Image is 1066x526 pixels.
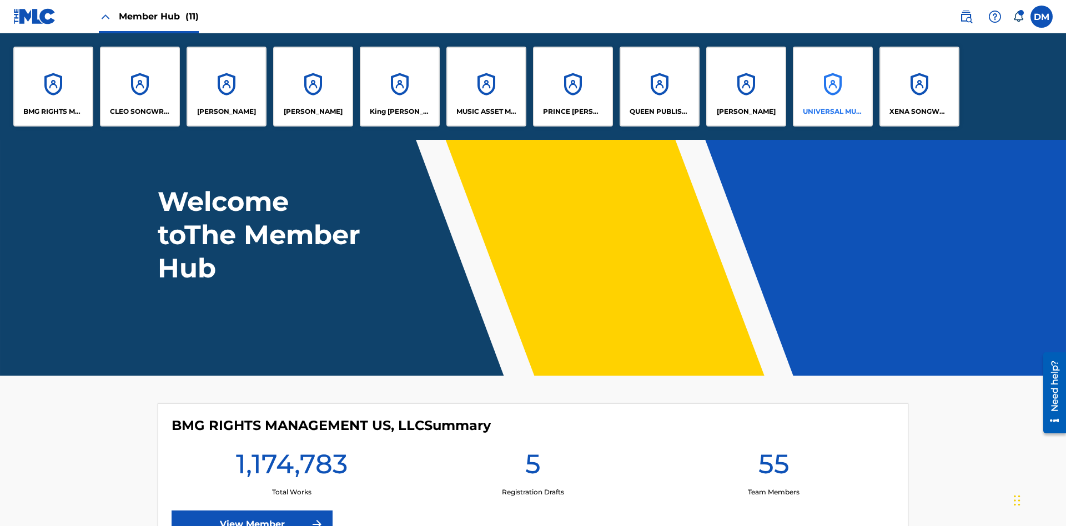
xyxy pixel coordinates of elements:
a: AccountsCLEO SONGWRITER [100,47,180,127]
h1: 55 [758,447,790,487]
img: search [959,10,973,23]
p: King McTesterson [370,107,430,117]
div: User Menu [1030,6,1053,28]
a: AccountsKing [PERSON_NAME] [360,47,440,127]
p: BMG RIGHTS MANAGEMENT US, LLC [23,107,84,117]
img: MLC Logo [13,8,56,24]
a: Public Search [955,6,977,28]
p: Total Works [272,487,311,497]
span: (11) [185,11,199,22]
p: Registration Drafts [502,487,564,497]
a: AccountsQUEEN PUBLISHA [620,47,700,127]
a: AccountsPRINCE [PERSON_NAME] [533,47,613,127]
h1: 1,174,783 [236,447,348,487]
a: AccountsUNIVERSAL MUSIC PUB GROUP [793,47,873,127]
h4: BMG RIGHTS MANAGEMENT US, LLC [172,417,491,434]
p: MUSIC ASSET MANAGEMENT (MAM) [456,107,517,117]
p: EYAMA MCSINGER [284,107,343,117]
p: XENA SONGWRITER [889,107,950,117]
p: Team Members [748,487,799,497]
p: QUEEN PUBLISHA [630,107,690,117]
p: ELVIS COSTELLO [197,107,256,117]
img: Close [99,10,112,23]
h1: Welcome to The Member Hub [158,185,365,285]
a: Accounts[PERSON_NAME] [273,47,353,127]
p: CLEO SONGWRITER [110,107,170,117]
p: UNIVERSAL MUSIC PUB GROUP [803,107,863,117]
a: AccountsXENA SONGWRITER [879,47,959,127]
iframe: Resource Center [1035,348,1066,439]
div: Help [984,6,1006,28]
a: AccountsBMG RIGHTS MANAGEMENT US, LLC [13,47,93,127]
h1: 5 [525,447,541,487]
span: Member Hub [119,10,199,23]
a: Accounts[PERSON_NAME] [187,47,266,127]
iframe: Chat Widget [1010,473,1066,526]
p: PRINCE MCTESTERSON [543,107,604,117]
a: AccountsMUSIC ASSET MANAGEMENT (MAM) [446,47,526,127]
div: Drag [1014,484,1020,517]
p: RONALD MCTESTERSON [717,107,776,117]
img: help [988,10,1002,23]
div: Notifications [1013,11,1024,22]
a: Accounts[PERSON_NAME] [706,47,786,127]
